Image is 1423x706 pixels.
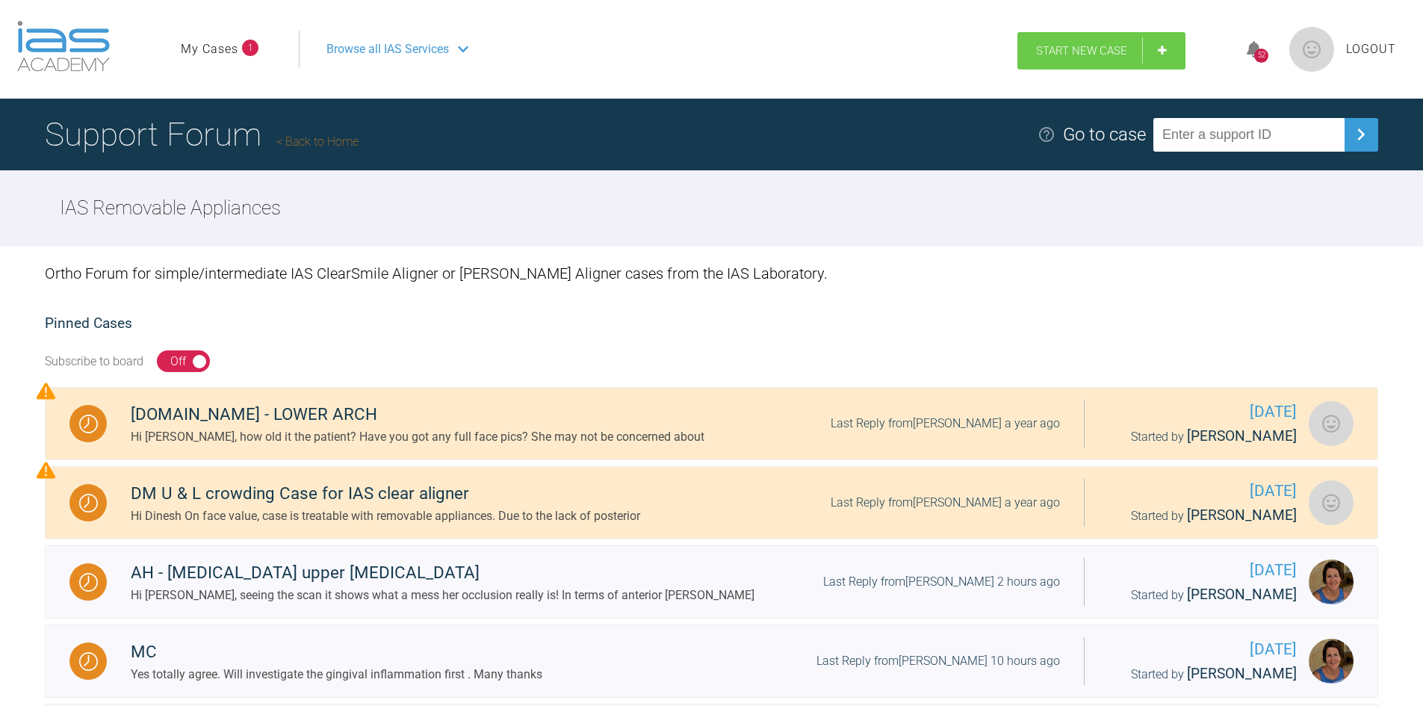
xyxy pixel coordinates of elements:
img: Dinesh Martin [1309,480,1354,525]
h2: Pinned Cases [45,312,1378,335]
span: [DATE] [1109,400,1297,424]
a: My Cases [181,40,238,59]
div: Last Reply from [PERSON_NAME] 10 hours ago [816,651,1060,671]
div: Ortho Forum for simple/intermediate IAS ClearSmile Aligner or [PERSON_NAME] Aligner cases from th... [45,247,1378,300]
h1: Support Forum [45,108,359,161]
div: Last Reply from [PERSON_NAME] 2 hours ago [823,572,1060,592]
img: Margaret De Verteuil [1309,560,1354,604]
div: Started by [1109,504,1297,527]
a: WaitingMCYes totally agree. Will investigate the gingival inflammation first . Many thanksLast Re... [45,625,1378,698]
div: Hi Dinesh On face value, case is treatable with removable appliances. Due to the lack of posterior [131,507,640,526]
img: logo-light.3e3ef733.png [17,21,110,72]
span: [PERSON_NAME] [1187,507,1297,524]
span: [PERSON_NAME] [1187,665,1297,682]
span: [DATE] [1109,479,1297,504]
img: Waiting [79,573,98,592]
span: [PERSON_NAME] [1187,427,1297,445]
div: Last Reply from [PERSON_NAME] a year ago [831,493,1060,513]
div: Last Reply from [PERSON_NAME] a year ago [831,414,1060,433]
a: WaitingAH - [MEDICAL_DATA] upper [MEDICAL_DATA]Hi [PERSON_NAME], seeing the scan it shows what a ... [45,545,1378,619]
img: help.e70b9f3d.svg [1038,126,1055,143]
img: Waiting [79,494,98,513]
div: Hi [PERSON_NAME], seeing the scan it shows what a mess her occlusion really is! In terms of anter... [131,586,754,605]
a: Start New Case [1017,32,1185,69]
span: [DATE] [1109,637,1297,662]
img: Waiting [79,415,98,433]
span: Browse all IAS Services [326,40,449,59]
div: Off [170,352,186,371]
a: Waiting[DOMAIN_NAME] - LOWER ARCHHi [PERSON_NAME], how old it the patient? Have you got any full ... [45,387,1378,460]
div: Started by [1109,425,1297,448]
div: DM U & L crowding Case for IAS clear aligner [131,480,640,507]
div: 52 [1254,49,1268,63]
span: Start New Case [1036,44,1127,58]
input: Enter a support ID [1153,118,1345,152]
span: 1 [242,40,258,56]
span: [DATE] [1109,558,1297,583]
div: Started by [1109,663,1297,686]
div: Subscribe to board [45,352,143,371]
img: chevronRight.28bd32b0.svg [1349,123,1373,146]
div: AH - [MEDICAL_DATA] upper [MEDICAL_DATA] [131,560,754,586]
img: profile.png [1289,27,1334,72]
div: Yes totally agree. Will investigate the gingival inflammation first . Many thanks [131,665,542,684]
img: Waiting [79,652,98,671]
img: Priority [37,461,55,480]
img: Daniel Theron [1309,401,1354,446]
img: Margaret De Verteuil [1309,639,1354,684]
div: MC [131,639,542,666]
img: Priority [37,382,55,400]
h2: IAS Removable Appliances [60,193,281,224]
div: Go to case [1063,120,1146,149]
div: Started by [1109,583,1297,607]
a: WaitingDM U & L crowding Case for IAS clear alignerHi Dinesh On face value, case is treatable wit... [45,466,1378,539]
div: [DOMAIN_NAME] - LOWER ARCH [131,401,704,428]
a: Logout [1346,40,1396,59]
a: Back to Home [276,134,359,149]
div: Hi [PERSON_NAME], how old it the patient? Have you got any full face pics? She may not be concern... [131,427,704,447]
span: [PERSON_NAME] [1187,586,1297,603]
